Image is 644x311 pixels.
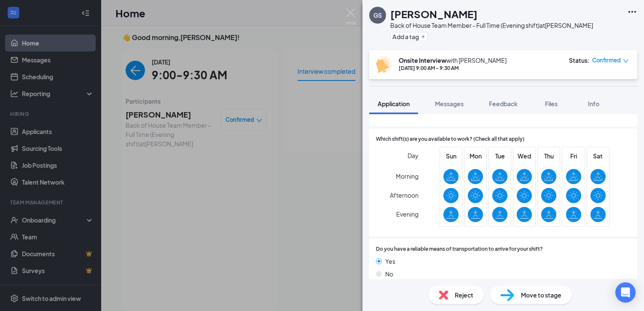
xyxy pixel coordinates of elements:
[390,32,428,41] button: PlusAdd a tag
[569,56,590,64] div: Status :
[517,151,532,161] span: Wed
[492,151,507,161] span: Tue
[399,64,507,72] div: [DATE] 9:00 AM - 9:30 AM
[455,290,473,300] span: Reject
[385,269,393,279] span: No
[396,169,419,184] span: Morning
[399,56,507,64] div: with [PERSON_NAME]
[408,151,419,160] span: Day
[545,100,558,107] span: Files
[390,21,593,29] div: Back of House Team Member - Full Time (Evening shift) at [PERSON_NAME]
[566,151,581,161] span: Fri
[615,282,636,303] div: Open Intercom Messenger
[376,135,524,143] span: Which shift(s) are you available to work? (Check all that apply)
[541,151,556,161] span: Thu
[376,245,543,253] span: Do you have a reliable means of transportation to arrive for your shift?
[396,206,419,222] span: Evening
[435,100,464,107] span: Messages
[373,11,382,19] div: GS
[468,151,483,161] span: Mon
[390,7,478,21] h1: [PERSON_NAME]
[623,58,629,64] span: down
[521,290,561,300] span: Move to stage
[385,257,395,266] span: Yes
[627,7,637,17] svg: Ellipses
[390,188,419,203] span: Afternoon
[489,100,518,107] span: Feedback
[378,100,410,107] span: Application
[590,151,606,161] span: Sat
[588,100,599,107] span: Info
[592,56,621,64] span: Confirmed
[399,56,446,64] b: Onsite Interview
[443,151,459,161] span: Sun
[421,34,426,39] svg: Plus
